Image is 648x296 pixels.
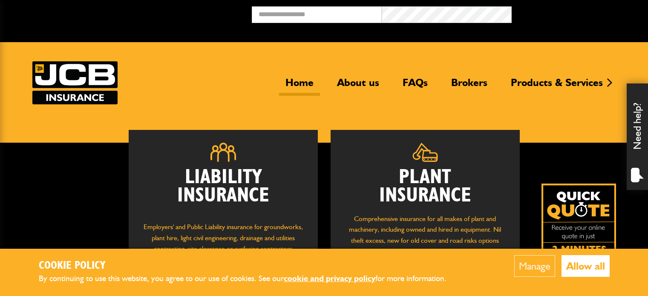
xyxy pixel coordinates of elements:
[396,76,434,96] a: FAQs
[39,259,461,273] h2: Cookie Policy
[343,168,507,205] h2: Plant Insurance
[504,76,609,96] a: Products & Services
[343,213,507,257] p: Comprehensive insurance for all makes of plant and machinery, including owned and hired in equipm...
[512,6,642,20] button: Broker Login
[514,255,555,277] button: Manage
[445,76,494,96] a: Brokers
[32,61,118,104] a: JCB Insurance Services
[279,76,320,96] a: Home
[32,61,118,104] img: JCB Insurance Services logo
[39,272,461,285] p: By continuing to use this website, you agree to our use of cookies. See our for more information.
[627,83,648,190] div: Need help?
[331,76,386,96] a: About us
[141,221,305,262] p: Employers' and Public Liability insurance for groundworks, plant hire, light civil engineering, d...
[541,184,616,258] img: Quick Quote
[141,168,305,213] h2: Liability Insurance
[541,184,616,258] a: Get your insurance quote isn just 2-minutes
[284,273,375,283] a: cookie and privacy policy
[562,255,610,277] button: Allow all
